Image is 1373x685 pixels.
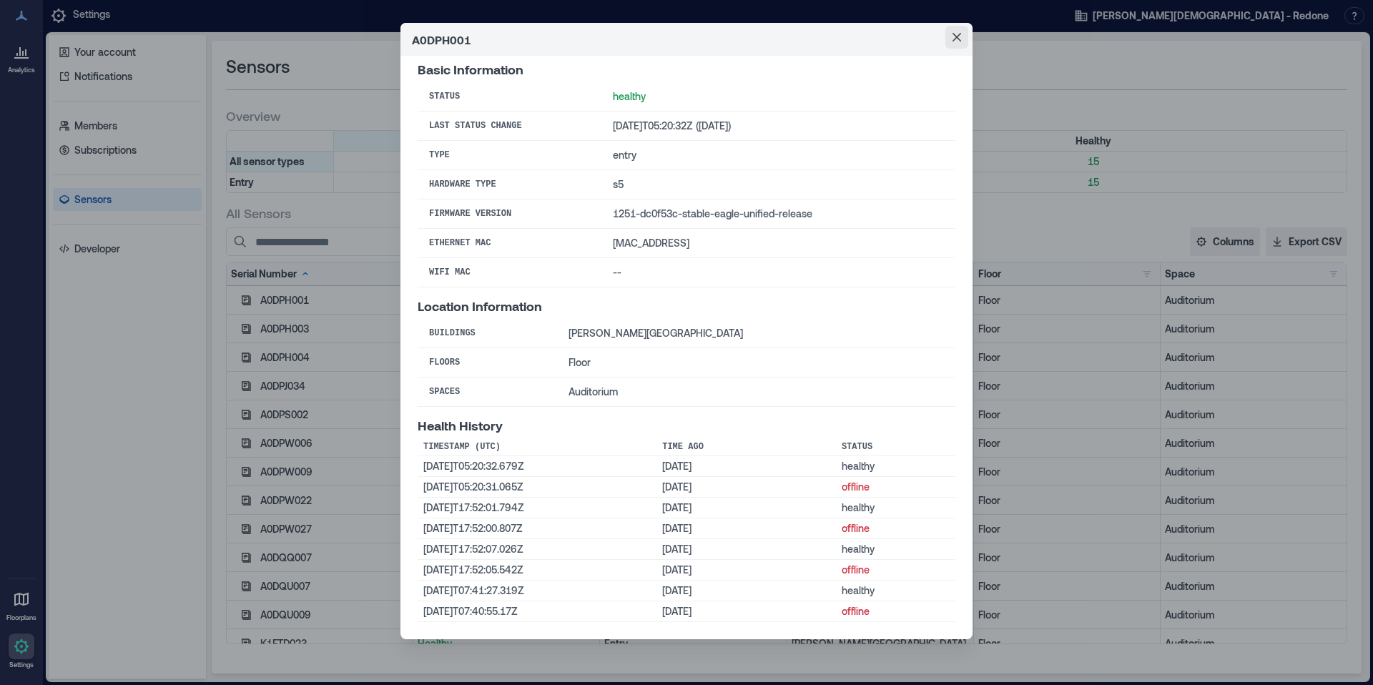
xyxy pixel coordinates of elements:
[656,438,836,456] th: Time Ago
[418,299,955,313] p: Location Information
[836,438,955,456] th: Status
[601,82,955,112] td: healthy
[656,539,836,560] td: [DATE]
[836,581,955,601] td: healthy
[418,112,601,141] th: Last Status Change
[557,348,955,378] td: Floor
[418,418,955,433] p: Health History
[836,456,955,477] td: healthy
[656,477,836,498] td: [DATE]
[418,560,656,581] td: [DATE]T17:52:05.542Z
[418,319,557,348] th: Buildings
[836,539,955,560] td: healthy
[601,141,955,170] td: entry
[836,601,955,622] td: offline
[418,82,601,112] th: Status
[836,560,955,581] td: offline
[418,438,656,456] th: Timestamp (UTC)
[557,378,955,407] td: Auditorium
[418,229,601,258] th: Ethernet MAC
[418,141,601,170] th: Type
[656,581,836,601] td: [DATE]
[945,26,968,49] button: Close
[601,199,955,229] td: 1251-dc0f53c-stable-eagle-unified-release
[418,581,656,601] td: [DATE]T07:41:27.319Z
[557,319,955,348] td: [PERSON_NAME][GEOGRAPHIC_DATA]
[601,112,955,141] td: [DATE]T05:20:32Z ([DATE])
[656,560,836,581] td: [DATE]
[418,348,557,378] th: Floors
[418,199,601,229] th: Firmware Version
[400,23,973,56] header: A0DPH001
[836,477,955,498] td: offline
[418,456,656,477] td: [DATE]T05:20:32.679Z
[418,378,557,407] th: Spaces
[418,539,656,560] td: [DATE]T17:52:07.026Z
[601,229,955,258] td: [MAC_ADDRESS]
[656,498,836,518] td: [DATE]
[656,456,836,477] td: [DATE]
[656,601,836,622] td: [DATE]
[418,518,656,539] td: [DATE]T17:52:00.807Z
[418,498,656,518] td: [DATE]T17:52:01.794Z
[656,518,836,539] td: [DATE]
[601,258,955,287] td: --
[418,170,601,199] th: Hardware Type
[418,477,656,498] td: [DATE]T05:20:31.065Z
[418,258,601,287] th: WiFi MAC
[418,62,955,77] p: Basic Information
[601,170,955,199] td: s5
[836,498,955,518] td: healthy
[418,601,656,622] td: [DATE]T07:40:55.17Z
[836,518,955,539] td: offline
